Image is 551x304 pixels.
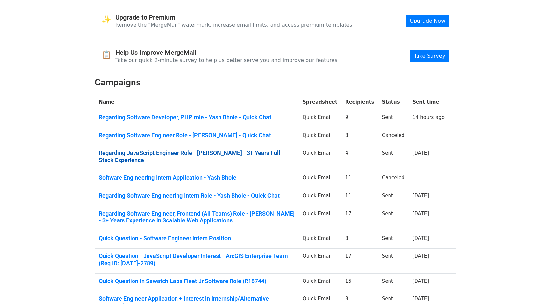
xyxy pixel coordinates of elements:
[378,128,409,145] td: Canceled
[378,170,409,188] td: Canceled
[99,149,295,163] a: Regarding JavaScript Engineer Role - [PERSON_NAME] - 3+ Years Full-Stack Experience
[99,235,295,242] a: Quick Question - Software Engineer Intern Position
[341,231,378,249] td: 8
[378,95,409,110] th: Status
[99,252,295,266] a: Quick Question - JavaScript Developer Interest - ArcGIS Enterprise Team (Req ID: [DATE]-2789)
[115,22,352,28] p: Remove the "MergeMail" watermark, increase email limits, and access premium templates
[299,110,341,128] td: Quick Email
[299,188,341,206] td: Quick Email
[102,50,115,60] span: 📋
[299,128,341,145] td: Quick Email
[99,174,295,181] a: Software Engineering Intern Application - Yash Bhole
[99,278,295,285] a: Quick Question in Sawatch Labs Fleet Jr Software Role (R18744)
[99,114,295,121] a: Regarding Software Developer, PHP role - Yash Bhole - Quick Chat
[412,236,429,241] a: [DATE]
[99,210,295,224] a: Regarding Software Engineer, Frontend (All Teams) Role - [PERSON_NAME] - 3+ Years Experience in S...
[299,170,341,188] td: Quick Email
[95,95,299,110] th: Name
[412,150,429,156] a: [DATE]
[341,273,378,291] td: 15
[378,249,409,273] td: Sent
[299,273,341,291] td: Quick Email
[299,145,341,170] td: Quick Email
[378,273,409,291] td: Sent
[299,231,341,249] td: Quick Email
[102,15,115,24] span: ✨
[115,13,352,21] h4: Upgrade to Premium
[412,278,429,284] a: [DATE]
[99,192,295,199] a: Regarding Software Engineering Intern Role - Yash Bhole - Quick Chat
[406,15,449,27] a: Upgrade Now
[412,296,429,302] a: [DATE]
[412,253,429,259] a: [DATE]
[341,170,378,188] td: 11
[299,95,341,110] th: Spreadsheet
[378,231,409,249] td: Sent
[378,206,409,231] td: Sent
[299,206,341,231] td: Quick Email
[378,188,409,206] td: Sent
[412,193,429,199] a: [DATE]
[412,114,445,120] a: 14 hours ago
[341,249,378,273] td: 17
[341,110,378,128] td: 9
[95,77,456,88] h2: Campaigns
[99,132,295,139] a: Regarding Software Engineer Role - [PERSON_NAME] - Quick Chat
[341,145,378,170] td: 4
[115,57,337,64] p: Take our quick 2-minute survey to help us better serve you and improve our features
[299,249,341,273] td: Quick Email
[341,188,378,206] td: 11
[378,110,409,128] td: Sent
[115,49,337,56] h4: Help Us Improve MergeMail
[378,145,409,170] td: Sent
[518,273,551,304] iframe: Chat Widget
[341,95,378,110] th: Recipients
[408,95,448,110] th: Sent time
[412,211,429,217] a: [DATE]
[341,128,378,145] td: 8
[341,206,378,231] td: 17
[410,50,449,62] a: Take Survey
